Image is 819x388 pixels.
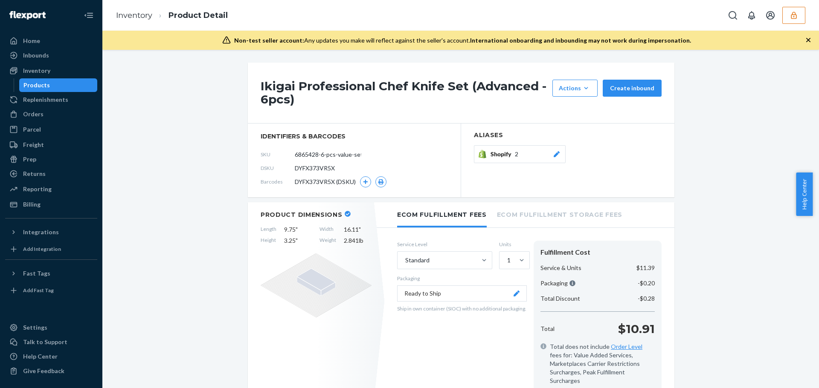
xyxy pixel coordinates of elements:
button: Talk to Support [5,335,97,349]
span: SKU [261,151,295,158]
div: Parcel [23,125,41,134]
span: DYFX373VR5X (DSKU) [295,178,356,186]
span: Non-test seller account: [234,37,304,44]
div: Inventory [23,66,50,75]
p: Packaging [397,275,527,282]
button: Give Feedback [5,364,97,378]
p: Packaging [540,279,575,287]
div: Integrations [23,228,59,236]
button: Open account menu [762,7,779,24]
span: 2.841 lb [344,236,372,245]
span: DYFX373VR5X [295,164,335,172]
a: Home [5,34,97,48]
div: Standard [405,256,430,264]
div: Settings [23,323,47,332]
a: Orders [5,107,97,121]
div: Billing [23,200,41,209]
li: Ecom Fulfillment Fees [397,202,487,227]
div: Products [23,81,50,89]
a: Inventory [116,11,152,20]
a: Inbounds [5,49,97,62]
div: Add Fast Tag [23,287,54,294]
h1: Ikigai Professional Chef Knife Set (Advanced - 6pcs) [261,80,548,106]
a: Inventory [5,64,97,78]
button: Actions [552,80,598,97]
span: International onboarding and inbounding may not work during impersonation. [470,37,691,44]
div: Prep [23,155,36,164]
a: Returns [5,167,97,181]
p: Service & Units [540,264,581,272]
span: Height [261,236,276,245]
div: Replenishments [23,95,68,104]
button: Fast Tags [5,267,97,280]
iframe: Opens a widget where you can chat to one of our agents [765,362,810,384]
a: Order Level [611,343,642,350]
div: Freight [23,141,44,149]
p: Ship in own container (SIOC) with no additional packaging. [397,305,527,312]
span: Shopify [491,150,515,158]
div: Reporting [23,185,52,193]
button: Create inbound [603,80,662,97]
span: Length [261,225,276,234]
div: Fulfillment Cost [540,247,655,257]
a: Prep [5,152,97,166]
div: Orders [23,110,44,118]
a: Help Center [5,350,97,363]
a: Products [19,78,98,92]
a: Add Fast Tag [5,284,97,297]
span: " [296,237,298,244]
ol: breadcrumbs [109,3,235,28]
span: Barcodes [261,178,295,185]
div: Help Center [23,352,58,361]
img: Flexport logo [9,11,46,20]
div: Inbounds [23,51,49,60]
a: Parcel [5,123,97,136]
a: Reporting [5,182,97,196]
p: $11.39 [636,264,655,272]
a: Settings [5,321,97,334]
button: Shopify2 [474,145,566,163]
p: Total [540,325,555,333]
li: Ecom Fulfillment Storage Fees [497,202,622,226]
h2: Aliases [474,132,662,138]
span: identifiers & barcodes [261,132,448,141]
span: DSKU [261,164,295,172]
p: Total Discount [540,294,580,303]
button: Ready to Ship [397,285,527,302]
div: Home [23,37,40,45]
span: 16.11 [344,225,372,234]
label: Units [499,241,527,248]
button: Integrations [5,225,97,239]
div: Actions [559,84,591,92]
div: 1 [507,256,511,264]
span: " [296,226,298,233]
div: Returns [23,170,46,178]
button: Open Search Box [724,7,741,24]
p: $10.91 [618,320,655,337]
p: -$0.28 [638,294,655,303]
h2: Product Dimensions [261,211,343,218]
span: 3.25 [284,236,312,245]
div: Add Integration [23,245,61,253]
div: Fast Tags [23,269,50,278]
span: " [359,226,361,233]
a: Add Integration [5,242,97,256]
button: Close Navigation [80,7,97,24]
span: Weight [319,236,336,245]
a: Billing [5,198,97,211]
button: Help Center [796,172,813,216]
span: Total does not include fees for: Value Added Services, Marketplaces Carrier Restrictions Surcharg... [550,342,655,385]
a: Freight [5,138,97,152]
span: 9.75 [284,225,312,234]
span: 2 [515,150,518,158]
div: Talk to Support [23,338,67,346]
a: Product Detail [168,11,228,20]
p: -$0.20 [638,279,655,287]
button: Open notifications [743,7,760,24]
div: Give Feedback [23,367,64,375]
div: Any updates you make will reflect against the seller's account. [234,36,691,45]
input: 1 [506,256,507,264]
input: Standard [404,256,405,264]
a: Replenishments [5,93,97,106]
